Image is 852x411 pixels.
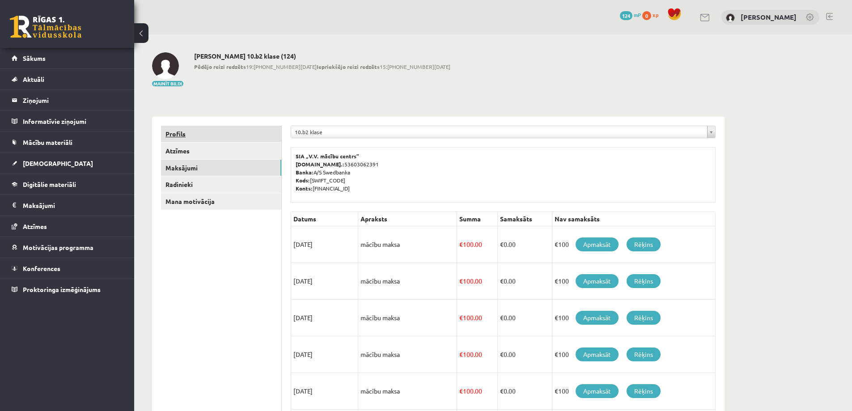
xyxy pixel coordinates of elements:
[296,153,360,160] b: SIA „V.V. mācību centrs”
[497,336,552,373] td: 0.00
[576,274,619,288] a: Apmaksāt
[161,160,281,176] a: Maksājumi
[741,13,797,21] a: [PERSON_NAME]
[627,274,661,288] a: Rēķins
[23,138,72,146] span: Mācību materiāli
[457,336,497,373] td: 100.00
[291,212,358,226] th: Datums
[10,16,81,38] a: Rīgas 1. Tālmācības vidusskola
[642,11,651,20] span: 0
[358,226,457,263] td: mācību maksa
[194,63,450,71] span: 19:[PHONE_NUMBER][DATE] 15:[PHONE_NUMBER][DATE]
[653,11,658,18] span: xp
[500,314,504,322] span: €
[576,384,619,398] a: Apmaksāt
[497,212,552,226] th: Samaksāts
[500,277,504,285] span: €
[152,81,183,86] button: Mainīt bildi
[457,300,497,336] td: 100.00
[12,132,123,153] a: Mācību materiāli
[459,387,463,395] span: €
[12,258,123,279] a: Konferences
[23,264,60,272] span: Konferences
[12,90,123,110] a: Ziņojumi
[12,237,123,258] a: Motivācijas programma
[358,336,457,373] td: mācību maksa
[576,237,619,251] a: Apmaksāt
[497,373,552,410] td: 0.00
[552,226,716,263] td: €100
[291,126,715,138] a: 10.b2 klase
[194,52,450,60] h2: [PERSON_NAME] 10.b2 klase (124)
[23,195,123,216] legend: Maksājumi
[152,52,179,79] img: Emīls Miķelsons
[500,350,504,358] span: €
[500,240,504,248] span: €
[457,373,497,410] td: 100.00
[12,279,123,300] a: Proktoringa izmēģinājums
[296,161,344,168] b: [DOMAIN_NAME].:
[194,63,246,70] b: Pēdējo reizi redzēts
[500,387,504,395] span: €
[358,263,457,300] td: mācību maksa
[291,226,358,263] td: [DATE]
[497,226,552,263] td: 0.00
[23,243,93,251] span: Motivācijas programma
[627,237,661,251] a: Rēķins
[291,263,358,300] td: [DATE]
[552,336,716,373] td: €100
[296,185,313,192] b: Konts:
[296,169,314,176] b: Banka:
[634,11,641,18] span: mP
[12,174,123,195] a: Digitālie materiāli
[552,263,716,300] td: €100
[296,152,711,192] p: 53603062391 A/S Swedbanka [SWIFT_CODE] [FINANCIAL_ID]
[726,13,735,22] img: Emīls Miķelsons
[12,69,123,89] a: Aktuāli
[12,216,123,237] a: Atzīmes
[295,126,704,138] span: 10.b2 klase
[576,347,619,361] a: Apmaksāt
[291,373,358,410] td: [DATE]
[12,48,123,68] a: Sākums
[459,277,463,285] span: €
[627,384,661,398] a: Rēķins
[23,54,46,62] span: Sākums
[457,226,497,263] td: 100.00
[627,347,661,361] a: Rēķins
[23,222,47,230] span: Atzīmes
[12,153,123,174] a: [DEMOGRAPHIC_DATA]
[23,111,123,131] legend: Informatīvie ziņojumi
[459,350,463,358] span: €
[459,240,463,248] span: €
[23,180,76,188] span: Digitālie materiāli
[457,212,497,226] th: Summa
[358,300,457,336] td: mācību maksa
[552,212,716,226] th: Nav samaksāts
[23,285,101,293] span: Proktoringa izmēģinājums
[358,212,457,226] th: Apraksts
[642,11,663,18] a: 0 xp
[576,311,619,325] a: Apmaksāt
[23,75,44,83] span: Aktuāli
[161,193,281,210] a: Mana motivācija
[457,263,497,300] td: 100.00
[23,159,93,167] span: [DEMOGRAPHIC_DATA]
[497,300,552,336] td: 0.00
[627,311,661,325] a: Rēķins
[620,11,632,20] span: 124
[291,336,358,373] td: [DATE]
[358,373,457,410] td: mācību maksa
[296,177,310,184] b: Kods:
[620,11,641,18] a: 124 mP
[161,176,281,193] a: Radinieki
[552,373,716,410] td: €100
[161,143,281,159] a: Atzīmes
[291,300,358,336] td: [DATE]
[459,314,463,322] span: €
[317,63,380,70] b: Iepriekšējo reizi redzēts
[497,263,552,300] td: 0.00
[23,90,123,110] legend: Ziņojumi
[12,195,123,216] a: Maksājumi
[161,126,281,142] a: Profils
